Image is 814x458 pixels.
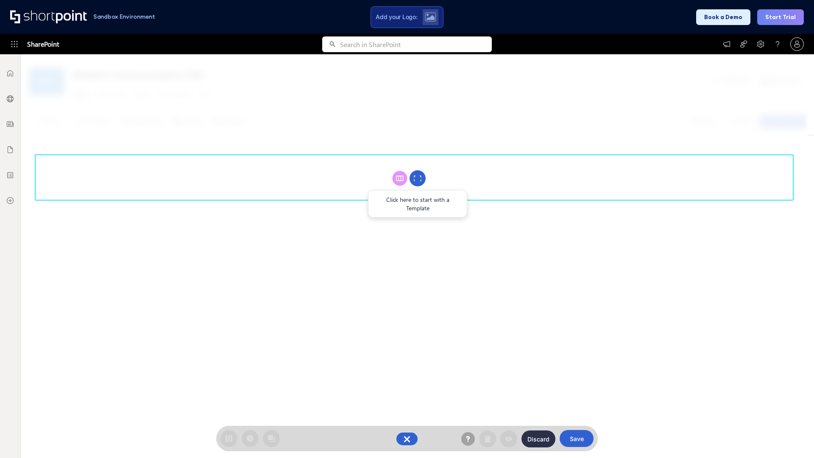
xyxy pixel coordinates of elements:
[27,34,59,54] span: SharePoint
[521,430,555,447] button: Discard
[376,13,417,21] span: Add your Logo:
[340,36,492,52] input: Search in SharePoint
[93,14,155,19] h1: Sandbox Environment
[772,417,814,458] iframe: Chat Widget
[696,9,750,25] button: Book a Demo
[560,430,594,447] button: Save
[425,12,436,22] img: Upload logo
[757,9,804,25] button: Start Trial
